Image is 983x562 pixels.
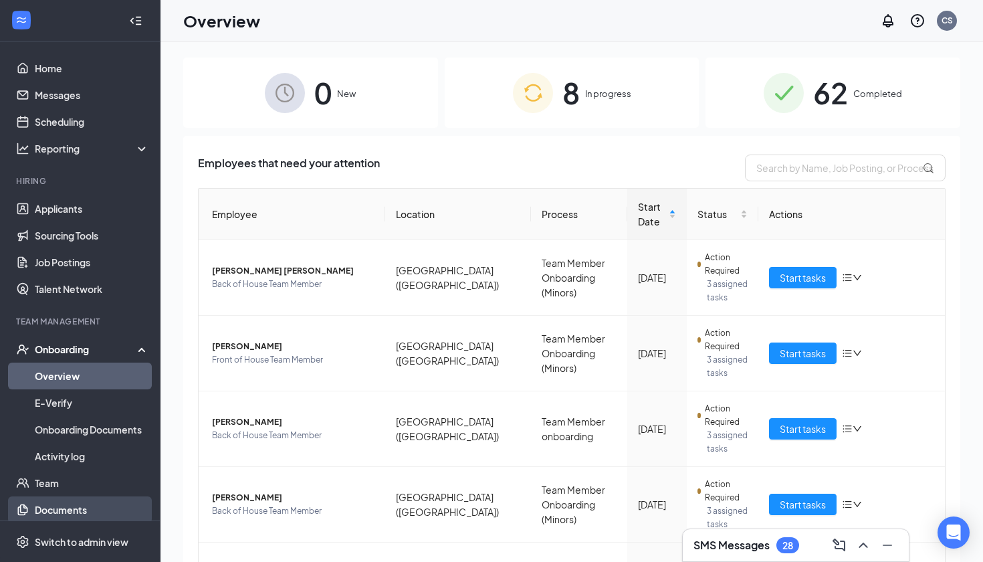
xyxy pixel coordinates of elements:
td: Team Member Onboarding (Minors) [531,240,628,316]
span: Action Required [705,478,748,504]
button: Start tasks [769,418,837,440]
span: 0 [314,70,332,116]
div: [DATE] [638,270,676,285]
span: Back of House Team Member [212,504,374,518]
td: Team Member Onboarding (Minors) [531,316,628,391]
svg: ComposeMessage [831,537,847,553]
button: Start tasks [769,267,837,288]
span: [PERSON_NAME] [212,340,374,353]
span: down [853,424,862,434]
span: bars [842,499,853,510]
span: Back of House Team Member [212,278,374,291]
span: Action Required [705,251,748,278]
svg: Collapse [129,14,142,27]
a: Home [35,55,149,82]
div: [DATE] [638,346,676,361]
button: Start tasks [769,343,837,364]
span: In progress [585,87,631,100]
a: Messages [35,82,149,108]
div: Onboarding [35,343,138,356]
input: Search by Name, Job Posting, or Process [745,155,946,181]
span: New [337,87,356,100]
span: Start tasks [780,421,826,436]
button: Start tasks [769,494,837,515]
a: Documents [35,496,149,523]
th: Status [687,189,758,240]
div: Team Management [16,316,146,327]
svg: QuestionInfo [909,13,925,29]
svg: Analysis [16,142,29,155]
div: 28 [782,540,793,551]
td: Team Member onboarding [531,391,628,467]
span: [PERSON_NAME] [PERSON_NAME] [212,264,374,278]
td: Team Member Onboarding (Minors) [531,467,628,543]
span: 3 assigned tasks [707,278,748,304]
h1: Overview [183,9,260,32]
div: Open Intercom Messenger [938,517,970,549]
span: down [853,273,862,282]
svg: Notifications [880,13,896,29]
td: [GEOGRAPHIC_DATA] ([GEOGRAPHIC_DATA]) [385,316,531,391]
span: bars [842,272,853,283]
svg: UserCheck [16,343,29,356]
span: Start tasks [780,346,826,361]
a: Applicants [35,195,149,222]
button: Minimize [877,535,898,556]
span: 3 assigned tasks [707,353,748,380]
a: Talent Network [35,276,149,302]
div: CS [942,15,953,26]
a: Scheduling [35,108,149,135]
a: Sourcing Tools [35,222,149,249]
th: Process [531,189,628,240]
span: Start Date [638,199,666,229]
td: [GEOGRAPHIC_DATA] ([GEOGRAPHIC_DATA]) [385,240,531,316]
th: Employee [199,189,385,240]
td: [GEOGRAPHIC_DATA] ([GEOGRAPHIC_DATA]) [385,467,531,543]
span: [PERSON_NAME] [212,491,374,504]
span: Start tasks [780,497,826,512]
span: 3 assigned tasks [707,504,748,531]
a: Team [35,470,149,496]
svg: Settings [16,535,29,549]
span: [PERSON_NAME] [212,415,374,429]
span: Status [697,207,738,221]
span: Action Required [705,326,748,353]
span: Action Required [705,402,748,429]
span: down [853,349,862,358]
span: Start tasks [780,270,826,285]
svg: ChevronUp [855,537,871,553]
span: 62 [813,70,848,116]
span: Back of House Team Member [212,429,374,442]
span: down [853,500,862,509]
div: Hiring [16,175,146,187]
td: [GEOGRAPHIC_DATA] ([GEOGRAPHIC_DATA]) [385,391,531,467]
span: Employees that need your attention [198,155,380,181]
span: 3 assigned tasks [707,429,748,456]
button: ChevronUp [853,535,874,556]
div: Reporting [35,142,150,155]
span: Front of House Team Member [212,353,374,367]
span: bars [842,348,853,359]
a: Overview [35,363,149,389]
div: Switch to admin view [35,535,128,549]
th: Location [385,189,531,240]
a: E-Verify [35,389,149,416]
button: ComposeMessage [829,535,850,556]
a: Activity log [35,443,149,470]
div: [DATE] [638,497,676,512]
h3: SMS Messages [693,538,770,553]
a: Onboarding Documents [35,416,149,443]
div: [DATE] [638,421,676,436]
svg: WorkstreamLogo [15,13,28,27]
a: Job Postings [35,249,149,276]
span: 8 [562,70,580,116]
th: Actions [758,189,945,240]
svg: Minimize [879,537,895,553]
span: bars [842,424,853,434]
span: Completed [853,87,902,100]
